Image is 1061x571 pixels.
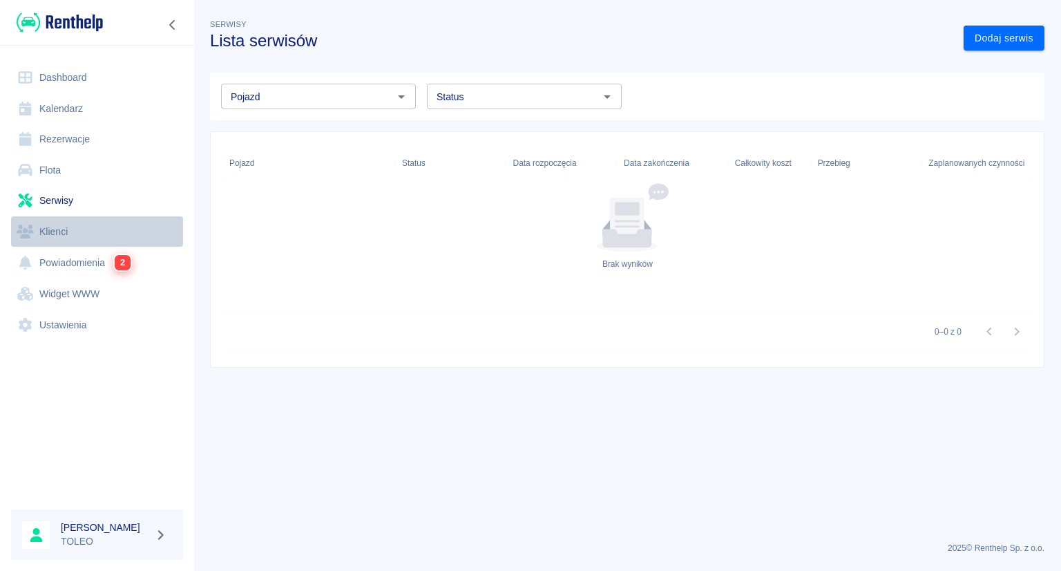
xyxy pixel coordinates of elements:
[11,11,103,34] a: Renthelp logo
[818,144,850,182] div: Przebieg
[11,185,183,216] a: Serwisy
[11,155,183,186] a: Flota
[11,62,183,93] a: Dashboard
[921,144,1033,182] div: Zaplanowanych czynności
[222,144,395,182] div: Pojazd
[11,124,183,155] a: Rezerwacje
[395,144,506,182] div: Status
[229,144,254,182] div: Pojazd
[964,26,1044,51] a: Dodaj serwis
[735,144,792,182] div: Całkowity koszt
[162,16,183,34] button: Zwiń nawigację
[210,20,247,28] span: Serwisy
[11,279,183,310] a: Widget WWW
[210,542,1044,554] p: 2025 © Renthelp Sp. z o.o.
[624,144,689,182] div: Data zakończenia
[513,144,577,182] div: Data rozpoczęcia
[506,144,618,182] div: Data rozpoczęcia
[61,534,149,549] p: TOLEO
[617,144,728,182] div: Data zakończenia
[928,144,1024,182] div: Zaplanowanych czynności
[11,216,183,247] a: Klienci
[598,87,617,106] button: Otwórz
[11,310,183,341] a: Ustawienia
[392,87,411,106] button: Otwórz
[17,11,103,34] img: Renthelp logo
[402,144,426,182] div: Status
[602,258,653,270] div: Brak wyników
[115,255,131,270] span: 2
[11,247,183,279] a: Powiadomienia2
[728,144,811,182] div: Całkowity koszt
[811,144,922,182] div: Przebieg
[935,326,962,338] p: 0–0 z 0
[61,521,149,534] h6: [PERSON_NAME]
[210,31,953,50] h3: Lista serwisów
[11,93,183,124] a: Kalendarz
